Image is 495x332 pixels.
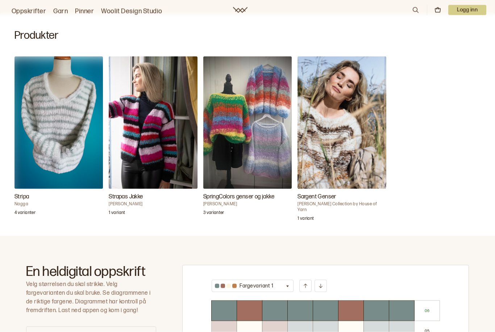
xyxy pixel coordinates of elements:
a: Garn [53,7,68,17]
h4: [PERSON_NAME] [109,201,197,207]
h3: SpringColors genser og jakke [203,193,292,201]
h4: Nagga [14,201,103,207]
h3: Stripa [14,193,103,201]
p: 3 varianter [203,210,224,217]
a: Sargent Genser [298,56,386,222]
h4: [PERSON_NAME] [203,201,292,207]
a: Stripa [14,56,103,222]
a: Woolit Design Studio [101,7,162,17]
h4: [PERSON_NAME] Collection by House of Yarn [298,201,386,213]
h3: Sargent Genser [298,193,386,201]
p: 1 variant [298,216,314,223]
img: Marit JægerSpringColors genser og jakke [203,56,292,189]
h3: Strapas Jakke [109,193,197,201]
p: 0 6 [425,308,429,314]
button: User dropdown [448,5,486,15]
a: Strapas Jakke [109,56,197,222]
img: Camilla Pihl Collection by House of YarnSargent Genser [298,56,386,189]
a: Pinner [75,7,94,17]
a: Woolit [233,7,247,13]
p: 4 varianter [14,210,36,217]
a: SpringColors genser og jakke [203,56,292,222]
p: Logg inn [448,5,486,15]
h2: En heldigital oppskrift [26,265,156,279]
p: Fargevariant 1 [240,282,273,290]
button: Fargevariant 1 [212,280,294,292]
a: Oppskrifter [12,7,46,17]
p: Velg størrelsen du skal strikke. Velg fargevarianten du skal bruke. Se diagrammene i de riktige f... [26,280,156,315]
img: NaggaStripa [14,56,103,189]
img: Ane Kydland ThomassenStrapas Jakke [109,56,197,189]
p: 1 variant [109,210,125,217]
